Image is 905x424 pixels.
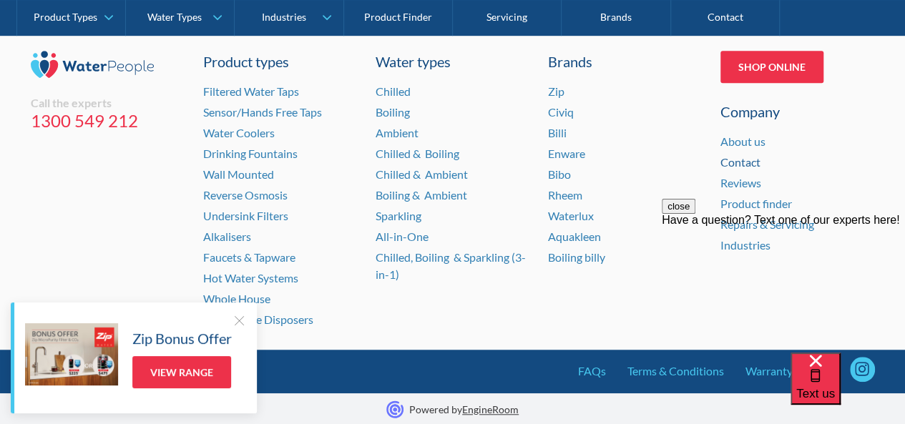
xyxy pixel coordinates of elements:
a: 1300 549 212 [31,110,185,132]
div: Water Types [147,11,202,24]
a: Warranty [745,363,793,380]
a: Zip [548,84,564,98]
a: View Range [132,356,231,388]
img: Zip Bonus Offer [25,323,118,385]
a: About us [720,134,765,148]
a: Aquakleen [548,230,601,243]
a: Billi [548,126,567,139]
a: Enware [548,147,585,160]
a: Boiling & Ambient [376,188,467,202]
a: Faucets & Tapware [203,250,295,264]
a: Boiling billy [548,250,605,264]
a: EngineRoom [462,403,519,415]
a: Boiling [376,105,410,119]
div: Call the experts [31,96,185,110]
a: Waterlux [548,209,594,222]
a: Ambient [376,126,419,139]
a: Drinking Fountains [203,147,298,160]
a: Reverse Osmosis [203,188,288,202]
a: Civiq [548,105,574,119]
a: Filtered Water Taps [203,84,299,98]
h5: Zip Bonus Offer [132,327,232,349]
a: Sparkling [376,209,421,222]
a: FAQs [578,363,606,380]
p: Powered by [409,402,519,417]
a: Water types [376,51,530,72]
a: Hot Water Systems [203,271,298,285]
a: All-in-One [376,230,429,243]
a: Rheem [548,188,582,202]
div: Industries [261,11,305,24]
div: Company [720,101,875,122]
a: Sensor/Hands Free Taps [203,105,322,119]
a: Alkalisers [203,230,251,243]
a: Chilled & Ambient [376,167,468,181]
a: Terms & Conditions [627,363,724,380]
a: Shop Online [720,51,823,83]
a: Product types [203,51,358,72]
iframe: podium webchat widget prompt [662,199,905,370]
div: Product Types [34,11,97,24]
a: Undersink Filters [203,209,288,222]
a: Chilled, Boiling & Sparkling (3-in-1) [376,250,526,281]
a: Wall Mounted [203,167,274,181]
a: Reviews [720,176,761,189]
iframe: podium webchat widget bubble [791,352,905,424]
a: Water Coolers [203,126,275,139]
a: Product finder [720,197,792,210]
a: Food Waste Disposers [203,312,313,326]
a: Chilled & Boiling [376,147,459,160]
div: Brands [548,51,703,72]
a: Contact [720,155,760,169]
a: Whole House [203,292,270,305]
a: Chilled [376,84,411,98]
a: Bibo [548,167,571,181]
